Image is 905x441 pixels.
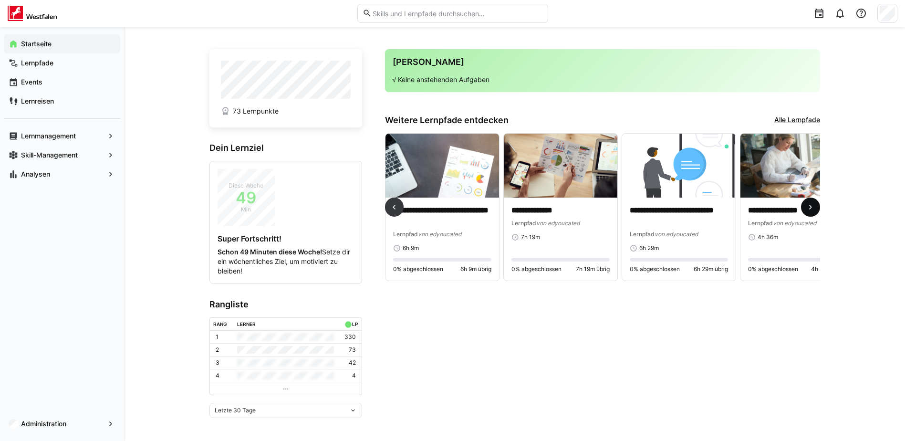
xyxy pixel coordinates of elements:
[774,115,820,126] a: Alle Lernpfade
[504,134,617,198] img: image
[344,333,356,341] p: 330
[372,9,542,18] input: Skills und Lernpfade durchsuchen…
[460,265,491,273] span: 6h 9m übrig
[216,372,219,379] p: 4
[218,247,354,276] p: Setze dir ein wöchentliches Ziel, um motiviert zu bleiben!
[393,57,812,67] h3: [PERSON_NAME]
[511,265,562,273] span: 0% abgeschlossen
[393,75,812,84] p: √ Keine anstehenden Aufgaben
[237,321,256,327] div: Lerner
[385,134,499,198] img: image
[811,265,846,273] span: 4h 36m übrig
[639,244,659,252] span: 6h 29m
[655,231,698,238] span: von edyoucated
[694,265,728,273] span: 6h 29m übrig
[773,220,816,227] span: von edyoucated
[209,299,362,310] h3: Rangliste
[758,233,778,241] span: 4h 36m
[418,231,461,238] span: von edyoucated
[393,265,443,273] span: 0% abgeschlossen
[521,233,540,241] span: 7h 19m
[576,265,610,273] span: 7h 19m übrig
[352,372,356,379] p: 4
[536,220,580,227] span: von edyoucated
[233,106,279,116] span: 73 Lernpunkte
[218,248,322,256] strong: Schon 49 Minuten diese Woche!
[218,234,354,243] h4: Super Fortschritt!
[403,244,419,252] span: 6h 9m
[748,220,773,227] span: Lernpfad
[511,220,536,227] span: Lernpfad
[393,231,418,238] span: Lernpfad
[216,346,219,354] p: 2
[740,134,854,198] img: image
[630,231,655,238] span: Lernpfad
[352,321,358,327] div: LP
[349,359,356,367] p: 42
[748,265,798,273] span: 0% abgeschlossen
[349,346,356,354] p: 73
[630,265,680,273] span: 0% abgeschlossen
[216,359,219,367] p: 3
[216,333,218,341] p: 1
[215,407,256,414] span: Letzte 30 Tage
[385,115,509,126] h3: Weitere Lernpfade entdecken
[622,134,736,198] img: image
[213,321,227,327] div: Rang
[209,143,362,153] h3: Dein Lernziel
